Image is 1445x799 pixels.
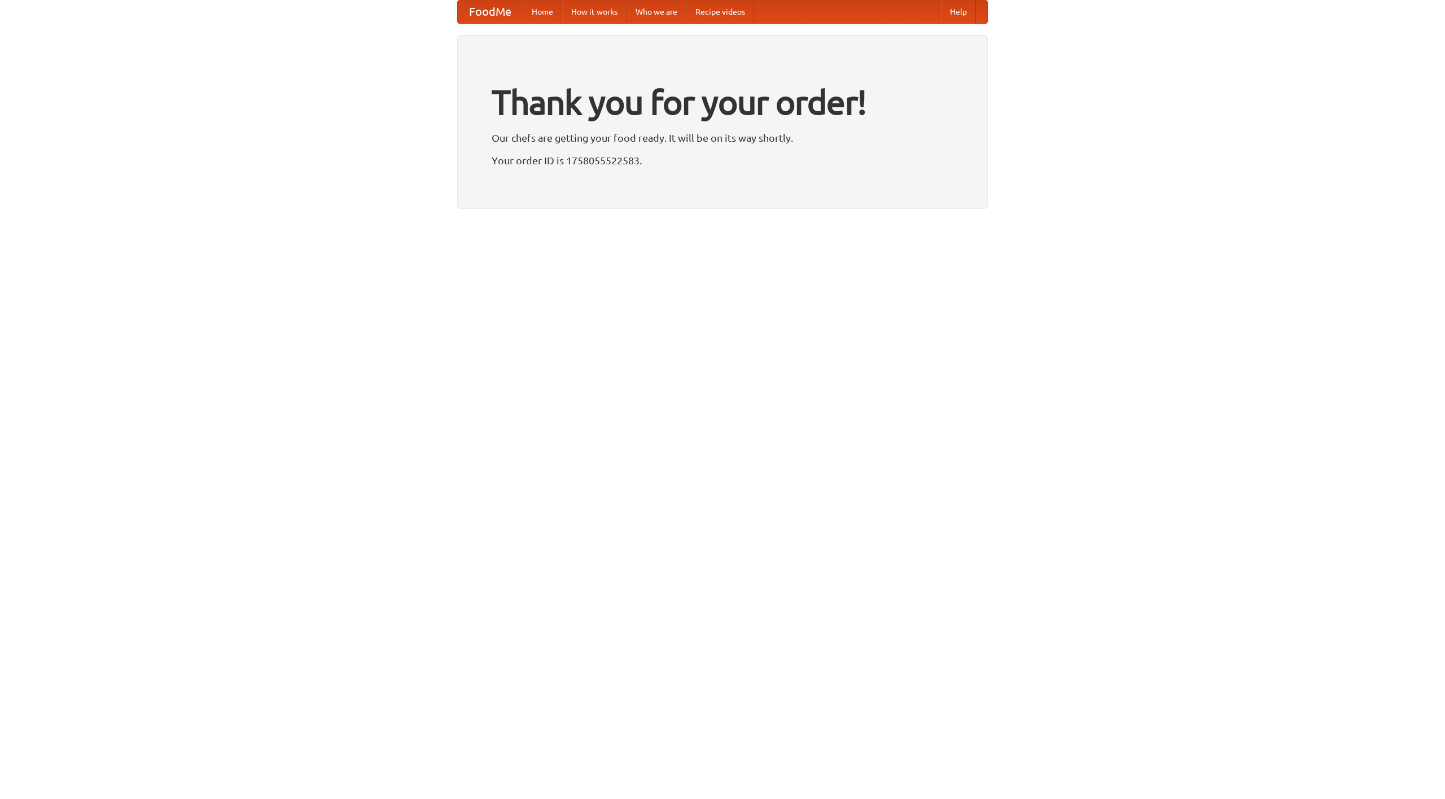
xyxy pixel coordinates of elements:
a: Home [523,1,562,23]
a: Who we are [627,1,686,23]
a: Recipe videos [686,1,754,23]
p: Our chefs are getting your food ready. It will be on its way shortly. [492,129,953,146]
a: How it works [562,1,627,23]
a: Help [941,1,976,23]
a: FoodMe [458,1,523,23]
h1: Thank you for your order! [492,75,953,129]
p: Your order ID is 1758055522583. [492,152,953,169]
